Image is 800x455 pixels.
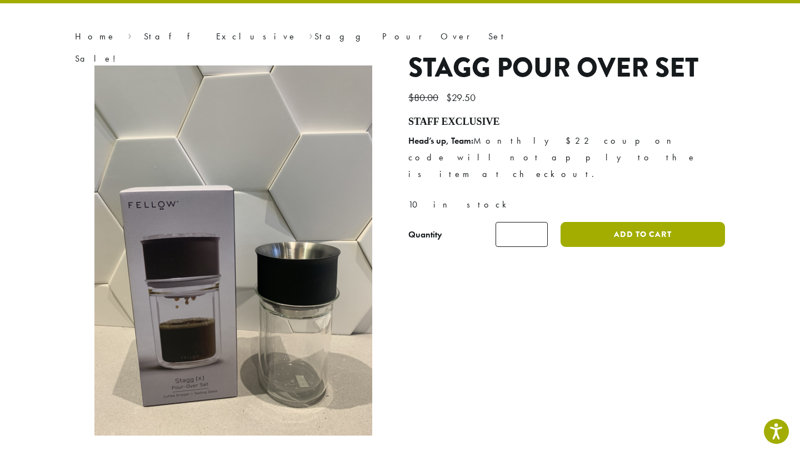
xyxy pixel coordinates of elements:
input: Product quantity [496,222,548,247]
nav: Breadcrumb [75,30,725,43]
bdi: 29.50 [446,91,478,104]
span: $ [408,91,414,104]
span: › [309,26,313,43]
p: Monthly $22 coupon code will not apply to the is item at checkout. [408,133,725,183]
div: Quantity [408,228,442,241]
p: 10 in stock [408,196,725,213]
bdi: 80.00 [408,91,441,104]
span: Sale! [75,53,124,64]
a: Staff Exclusive [144,31,297,42]
span: › [128,26,132,43]
strong: Head’s up, Team: [408,135,473,146]
button: Add to cart [561,222,725,247]
span: $ [446,91,452,104]
h4: Staff Exclusive [408,116,725,128]
h1: Stagg Pour Over Set [408,52,725,84]
a: Home [75,31,116,42]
